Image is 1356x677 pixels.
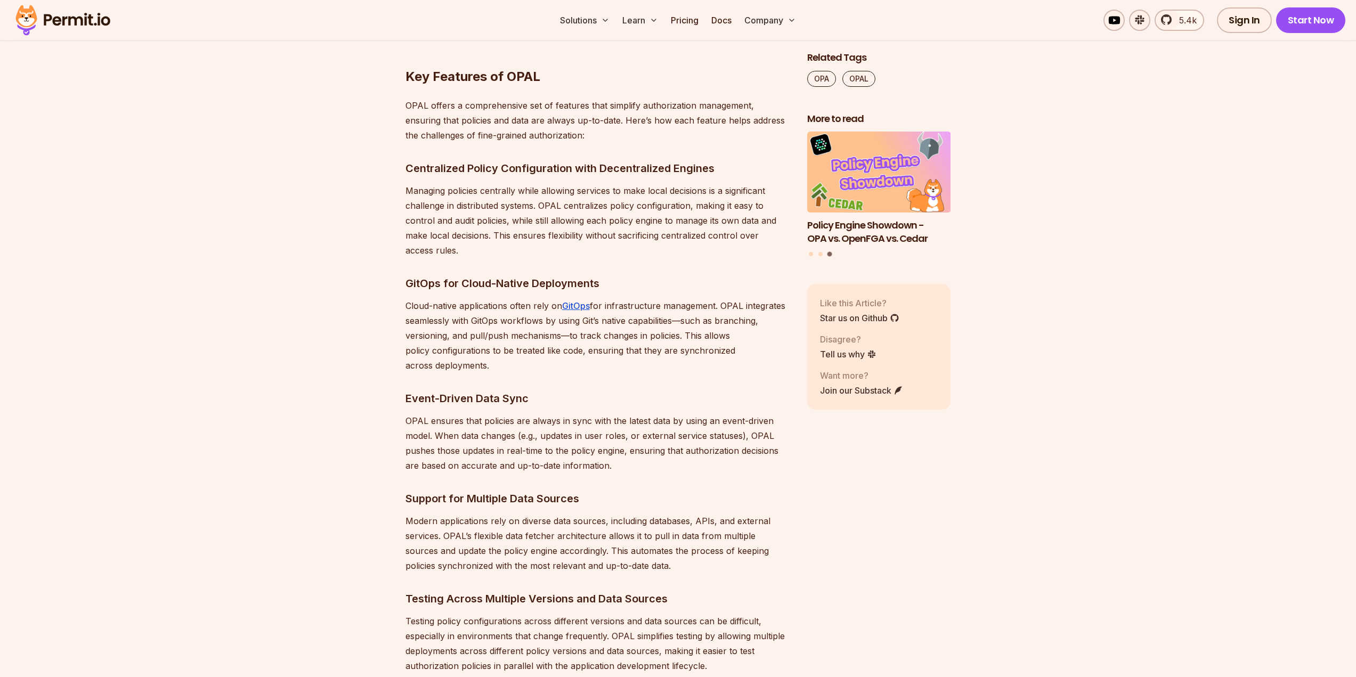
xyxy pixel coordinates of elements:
[807,219,951,246] h3: Policy Engine Showdown - OPA vs. OpenFGA vs. Cedar
[807,132,951,213] img: Policy Engine Showdown - OPA vs. OpenFGA vs. Cedar
[807,132,951,258] div: Posts
[809,252,813,257] button: Go to slide 1
[405,614,790,673] p: Testing policy configurations across different versions and data sources can be difficult, especi...
[740,10,800,31] button: Company
[405,183,790,258] p: Managing policies centrally while allowing services to make local decisions is a significant chal...
[405,490,790,507] h3: Support for Multiple Data Sources
[818,252,823,257] button: Go to slide 2
[820,369,903,382] p: Want more?
[820,297,899,309] p: Like this Article?
[618,10,662,31] button: Learn
[707,10,736,31] a: Docs
[827,252,832,257] button: Go to slide 3
[820,312,899,324] a: Star us on Github
[807,132,951,246] a: Policy Engine Showdown - OPA vs. OpenFGA vs. Cedar Policy Engine Showdown - OPA vs. OpenFGA vs. C...
[405,390,790,407] h3: Event-Driven Data Sync
[1276,7,1346,33] a: Start Now
[405,98,790,143] p: OPAL offers a comprehensive set of features that simplify authorization management, ensuring that...
[807,132,951,246] li: 3 of 3
[405,275,790,292] h3: GitOps for Cloud-Native Deployments
[667,10,703,31] a: Pricing
[807,51,951,64] h2: Related Tags
[1217,7,1272,33] a: Sign In
[562,300,590,311] a: GitOps
[1173,14,1197,27] span: 5.4k
[807,112,951,126] h2: More to read
[405,26,790,85] h2: Key Features of OPAL
[11,2,115,38] img: Permit logo
[405,513,790,573] p: Modern applications rely on diverse data sources, including databases, APIs, and external service...
[556,10,614,31] button: Solutions
[820,348,876,361] a: Tell us why
[405,160,790,177] h3: Centralized Policy Configuration with Decentralized Engines
[807,71,836,87] a: OPA
[405,590,790,607] h3: Testing Across Multiple Versions and Data Sources
[842,71,875,87] a: OPAL
[820,333,876,346] p: Disagree?
[1155,10,1204,31] a: 5.4k
[405,298,790,373] p: Cloud-native applications often rely on for infrastructure management. OPAL integrates seamlessly...
[820,384,903,397] a: Join our Substack
[405,413,790,473] p: OPAL ensures that policies are always in sync with the latest data by using an event-driven model...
